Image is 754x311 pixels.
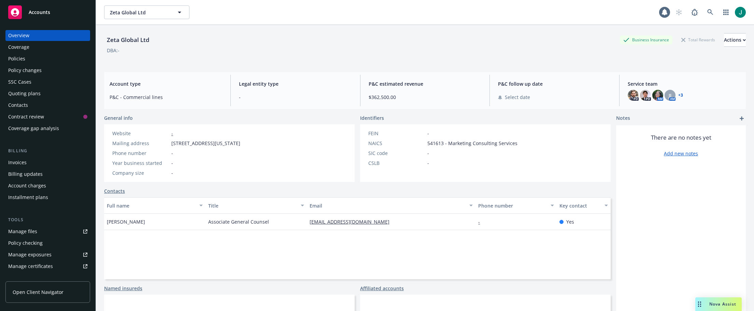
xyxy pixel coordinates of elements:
span: Associate General Counsel [208,218,269,225]
a: Contract review [5,111,90,122]
div: Title [208,202,297,209]
a: Start snowing [672,5,686,19]
button: Zeta Global Ltd [104,5,189,19]
a: +3 [678,93,683,97]
a: Search [703,5,717,19]
div: SSC Cases [8,76,31,87]
div: Policy checking [8,238,43,249]
span: Nova Assist [709,301,736,307]
div: Phone number [478,202,546,209]
div: Coverage [8,42,29,53]
div: Total Rewards [678,36,719,44]
div: Invoices [8,157,27,168]
span: Legal entity type [239,80,352,87]
span: $362,500.00 [369,94,481,101]
div: Actions [724,33,746,46]
div: Drag to move [695,297,704,311]
div: Full name [107,202,195,209]
a: Quoting plans [5,88,90,99]
a: Accounts [5,3,90,22]
span: Zeta Global Ltd [110,9,169,16]
span: [PERSON_NAME] [107,218,145,225]
div: Phone number [112,150,169,157]
a: Manage exposures [5,249,90,260]
div: Zeta Global Ltd [104,36,152,44]
div: Account charges [8,180,46,191]
a: Contacts [104,187,125,195]
a: Installment plans [5,192,90,203]
div: NAICS [368,140,425,147]
img: photo [628,90,639,101]
div: Email [310,202,466,209]
div: Coverage gap analysis [8,123,59,134]
a: Manage files [5,226,90,237]
div: Key contact [559,202,600,209]
a: Named insureds [104,285,142,292]
span: There are no notes yet [651,133,711,142]
div: CSLB [368,159,425,167]
img: photo [652,90,663,101]
span: Notes [616,114,630,123]
img: photo [640,90,651,101]
span: Identifiers [360,114,384,122]
button: Full name [104,197,205,214]
a: [EMAIL_ADDRESS][DOMAIN_NAME] [310,218,395,225]
a: Account charges [5,180,90,191]
img: photo [735,7,746,18]
button: Email [307,197,476,214]
a: add [738,114,746,123]
div: Billing [5,147,90,154]
div: Billing updates [8,169,43,180]
div: Installment plans [8,192,48,203]
span: - [239,94,352,101]
a: Overview [5,30,90,41]
a: Report a Bug [688,5,701,19]
span: - [427,150,429,157]
span: Open Client Navigator [13,288,63,296]
button: Key contact [557,197,611,214]
span: General info [104,114,133,122]
div: Policy changes [8,65,42,76]
a: - [171,130,173,137]
div: Contacts [8,100,28,111]
span: [STREET_ADDRESS][US_STATE] [171,140,240,147]
a: Billing updates [5,169,90,180]
div: Overview [8,30,29,41]
div: Tools [5,216,90,223]
span: - [171,159,173,167]
span: P&C estimated revenue [369,80,481,87]
a: Policies [5,53,90,64]
span: - [171,169,173,176]
div: Manage files [8,226,37,237]
a: Switch app [719,5,733,19]
div: Policies [8,53,25,64]
button: Actions [724,33,746,47]
div: DBA: - [107,47,119,54]
a: Affiliated accounts [360,285,404,292]
span: Select date [505,94,530,101]
a: Contacts [5,100,90,111]
span: P&C follow up date [498,80,611,87]
span: Accounts [29,10,50,15]
div: Quoting plans [8,88,41,99]
span: 541613 - Marketing Consulting Services [427,140,517,147]
span: - [427,159,429,167]
a: Coverage [5,42,90,53]
span: JJ [669,92,671,99]
div: SIC code [368,150,425,157]
div: Company size [112,169,169,176]
div: Manage certificates [8,261,53,272]
div: Mailing address [112,140,169,147]
span: - [427,130,429,137]
span: Service team [628,80,740,87]
span: Yes [566,218,574,225]
div: Year business started [112,159,169,167]
a: Policy checking [5,238,90,249]
a: Manage certificates [5,261,90,272]
a: Policy changes [5,65,90,76]
div: FEIN [368,130,425,137]
span: Account type [110,80,222,87]
a: SSC Cases [5,76,90,87]
button: Phone number [475,197,556,214]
